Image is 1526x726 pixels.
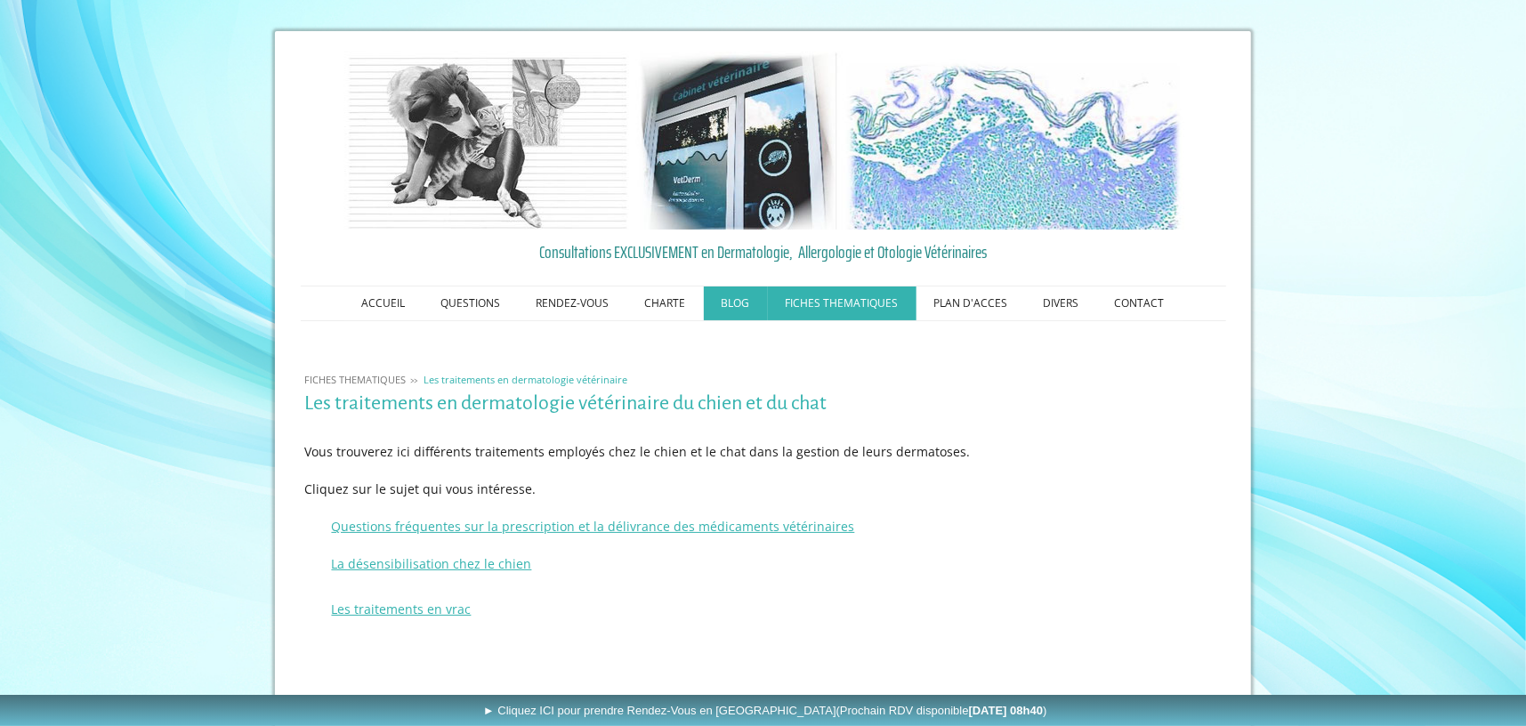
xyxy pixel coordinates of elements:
span: (Prochain RDV disponible ) [836,704,1047,717]
a: CHARTE [627,286,704,320]
a: Les traitements en vrac [332,601,472,617]
span: FICHES THEMATIQUES [305,373,407,386]
a: FICHES THEMATIQUES [301,373,411,386]
a: ACCUEIL [344,286,424,320]
a: La désensibilisation chez le chien [332,555,532,572]
span: ► Cliquez ICI pour prendre Rendez-Vous en [GEOGRAPHIC_DATA] [483,704,1047,717]
a: Questions fréquentes sur la prescription et la délivrance des médicaments vétérinaires [332,518,855,535]
a: Les traitements en dermatologie vétérinaire [420,373,633,386]
a: Consultations EXCLUSIVEMENT en Dermatologie, Allergologie et Otologie Vétérinaires [305,238,1222,265]
b: [DATE] 08h40 [969,704,1044,717]
p: Vous trouverez ici différents traitements employés chez le chien et le chat dans la gestion de le... [305,442,1222,461]
a: QUESTIONS [424,286,519,320]
a: CONTACT [1097,286,1183,320]
h1: Les traitements en dermatologie vétérinaire du chien et du chat [305,392,1222,415]
a: BLOG [704,286,768,320]
span: Les traitements en dermatologie vétérinaire [424,373,628,386]
a: PLAN D'ACCES [916,286,1026,320]
a: FICHES THEMATIQUES [768,286,916,320]
p: Cliquez sur le sujet qui vous intéresse. [305,480,1222,498]
a: DIVERS [1026,286,1097,320]
a: RENDEZ-VOUS [519,286,627,320]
